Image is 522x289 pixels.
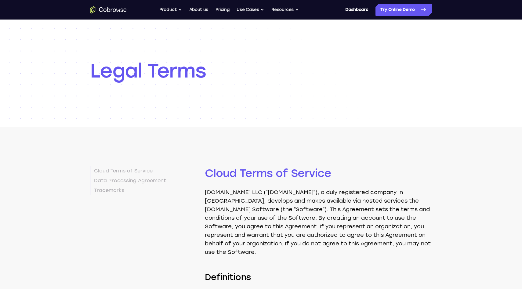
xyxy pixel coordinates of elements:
h3: Definitions [205,271,432,283]
button: Product [159,4,182,16]
a: Data Processing Agreement [90,176,166,186]
a: Go to the home page [90,6,127,13]
button: Use Cases [237,4,264,16]
a: About us [189,4,208,16]
p: [DOMAIN_NAME] LLC (“[DOMAIN_NAME]”), a duly registered company in [GEOGRAPHIC_DATA], develops and... [205,188,432,256]
button: Resources [271,4,299,16]
a: Cloud Terms of Service [90,166,166,176]
h2: Cloud Terms of Service [205,107,432,181]
a: Trademarks [90,186,166,195]
a: Try Online Demo [375,4,432,16]
a: Pricing [216,4,230,16]
a: Dashboard [345,4,368,16]
h1: Legal Terms [90,59,432,83]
